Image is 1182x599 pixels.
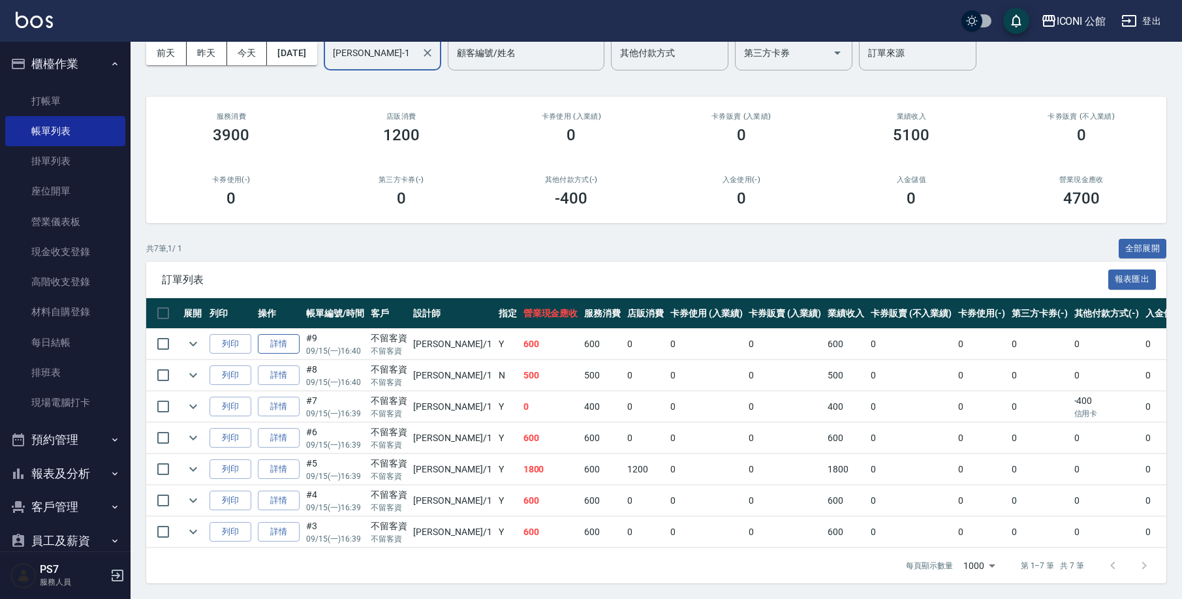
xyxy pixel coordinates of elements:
[1012,112,1151,121] h2: 卡券販賣 (不入業績)
[183,365,203,385] button: expand row
[581,485,624,516] td: 600
[303,485,367,516] td: #4
[5,267,125,297] a: 高階收支登錄
[824,454,867,485] td: 1800
[40,563,106,576] h5: PS7
[210,334,251,354] button: 列印
[624,329,667,360] td: 0
[824,392,867,422] td: 400
[867,392,955,422] td: 0
[502,112,641,121] h2: 卡券使用 (入業績)
[371,488,407,502] div: 不留客資
[1008,360,1071,391] td: 0
[520,517,582,547] td: 600
[824,360,867,391] td: 500
[672,176,811,184] h2: 入金使用(-)
[624,423,667,453] td: 0
[581,392,624,422] td: 400
[1074,408,1140,420] p: 信用卡
[1008,423,1071,453] td: 0
[306,470,364,482] p: 09/15 (一) 16:39
[303,517,367,547] td: #3
[162,176,301,184] h2: 卡券使用(-)
[5,490,125,524] button: 客戶管理
[5,116,125,146] a: 帳單列表
[824,423,867,453] td: 600
[258,491,300,511] a: 詳情
[1063,189,1100,207] h3: 4700
[371,345,407,357] p: 不留客資
[5,237,125,267] a: 現金收支登錄
[1116,9,1166,33] button: 登出
[495,329,520,360] td: Y
[258,428,300,448] a: 詳情
[842,112,981,121] h2: 業績收入
[5,207,125,237] a: 營業儀表板
[383,126,420,144] h3: 1200
[955,517,1008,547] td: 0
[1012,176,1151,184] h2: 營業現金應收
[1008,392,1071,422] td: 0
[371,408,407,420] p: 不留客資
[581,298,624,329] th: 服務消費
[955,454,1008,485] td: 0
[624,392,667,422] td: 0
[624,360,667,391] td: 0
[624,517,667,547] td: 0
[824,329,867,360] td: 600
[502,176,641,184] h2: 其他付款方式(-)
[495,360,520,391] td: N
[183,491,203,510] button: expand row
[581,454,624,485] td: 600
[206,298,255,329] th: 列印
[495,485,520,516] td: Y
[5,297,125,327] a: 材料自購登錄
[667,360,746,391] td: 0
[371,533,407,545] p: 不留客資
[907,189,916,207] h3: 0
[745,485,824,516] td: 0
[162,273,1108,286] span: 訂單列表
[5,358,125,388] a: 排班表
[5,328,125,358] a: 每日結帳
[371,425,407,439] div: 不留客資
[306,408,364,420] p: 09/15 (一) 16:39
[867,454,955,485] td: 0
[824,517,867,547] td: 600
[410,360,495,391] td: [PERSON_NAME] /1
[581,329,624,360] td: 600
[210,522,251,542] button: 列印
[183,428,203,448] button: expand row
[5,457,125,491] button: 報表及分析
[306,502,364,514] p: 09/15 (一) 16:39
[495,454,520,485] td: Y
[332,112,471,121] h2: 店販消費
[581,517,624,547] td: 600
[183,397,203,416] button: expand row
[824,298,867,329] th: 業績收入
[5,388,125,418] a: 現場電腦打卡
[5,86,125,116] a: 打帳單
[371,457,407,470] div: 不留客資
[255,298,303,329] th: 操作
[667,454,746,485] td: 0
[495,392,520,422] td: Y
[5,47,125,81] button: 櫃檯作業
[667,485,746,516] td: 0
[867,517,955,547] td: 0
[893,126,929,144] h3: 5100
[226,189,236,207] h3: 0
[667,517,746,547] td: 0
[5,146,125,176] a: 掛單列表
[955,329,1008,360] td: 0
[180,298,206,329] th: 展開
[371,376,407,388] p: 不留客資
[672,112,811,121] h2: 卡券販賣 (入業績)
[624,454,667,485] td: 1200
[867,329,955,360] td: 0
[495,423,520,453] td: Y
[303,329,367,360] td: #9
[745,360,824,391] td: 0
[906,560,953,572] p: 每頁顯示數量
[397,189,406,207] h3: 0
